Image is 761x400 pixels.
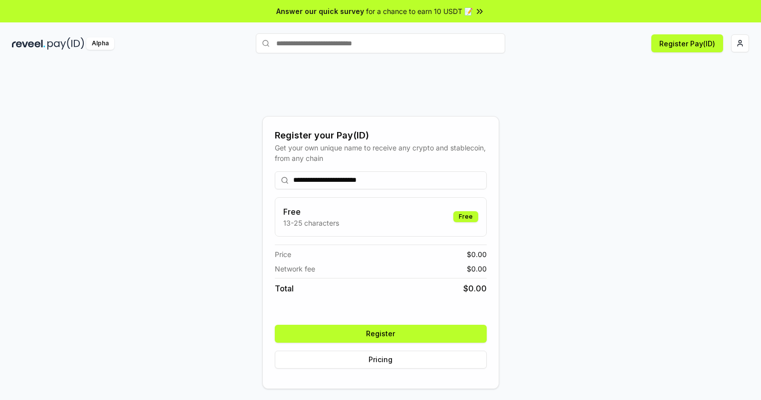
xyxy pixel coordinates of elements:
[366,6,473,16] span: for a chance to earn 10 USDT 📝
[275,142,487,163] div: Get your own unique name to receive any crypto and stablecoin, from any chain
[467,264,487,274] span: $ 0.00
[467,249,487,260] span: $ 0.00
[283,218,339,228] p: 13-25 characters
[86,37,114,50] div: Alpha
[453,211,478,222] div: Free
[12,37,45,50] img: reveel_dark
[275,325,487,343] button: Register
[275,129,487,142] div: Register your Pay(ID)
[651,34,723,52] button: Register Pay(ID)
[276,6,364,16] span: Answer our quick survey
[463,282,487,294] span: $ 0.00
[275,282,294,294] span: Total
[283,206,339,218] h3: Free
[275,249,291,260] span: Price
[275,351,487,369] button: Pricing
[47,37,84,50] img: pay_id
[275,264,315,274] span: Network fee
